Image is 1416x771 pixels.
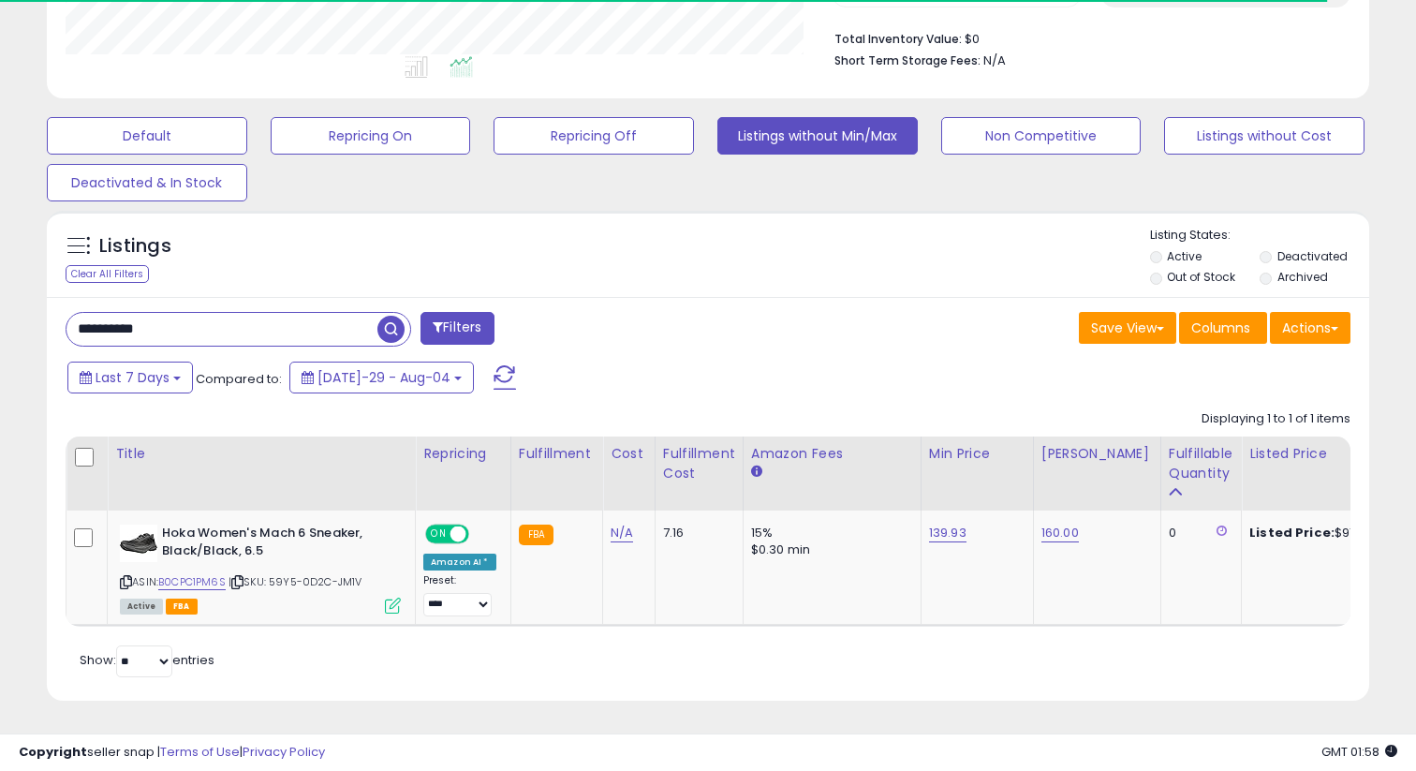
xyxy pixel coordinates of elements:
div: seller snap | | [19,744,325,762]
span: N/A [983,52,1006,69]
button: Filters [420,312,494,345]
li: $0 [834,26,1336,49]
div: Min Price [929,444,1025,464]
div: Clear All Filters [66,265,149,283]
a: Privacy Policy [243,743,325,761]
b: Short Term Storage Fees: [834,52,981,68]
span: OFF [466,526,496,542]
a: 160.00 [1041,524,1079,542]
button: Non Competitive [941,117,1142,155]
img: 31iPEav3Y7L._SL40_.jpg [120,525,157,562]
small: Amazon Fees. [751,464,762,481]
a: 139.93 [929,524,966,542]
label: Out of Stock [1167,269,1235,285]
span: [DATE]-29 - Aug-04 [317,368,450,387]
div: 15% [751,525,907,541]
button: Deactivated & In Stock [47,164,247,201]
div: Displaying 1 to 1 of 1 items [1202,410,1350,428]
div: Preset: [423,574,496,616]
button: Repricing On [271,117,471,155]
span: ON [427,526,450,542]
label: Deactivated [1277,248,1348,264]
h5: Listings [99,233,171,259]
div: $91.00 [1249,525,1405,541]
label: Archived [1277,269,1328,285]
div: Fulfillable Quantity [1169,444,1233,483]
div: Repricing [423,444,503,464]
label: Active [1167,248,1202,264]
b: Hoka Women's Mach 6 Sneaker, Black/Black, 6.5 [162,525,390,564]
button: Save View [1079,312,1176,344]
div: 7.16 [663,525,729,541]
span: 2025-08-13 01:58 GMT [1321,743,1397,761]
div: Amazon AI * [423,554,496,571]
button: Actions [1270,312,1350,344]
div: ASIN: [120,525,401,612]
b: Total Inventory Value: [834,31,962,47]
span: FBA [166,599,198,615]
span: Compared to: [196,370,282,388]
button: Listings without Cost [1164,117,1364,155]
p: Listing States: [1150,227,1370,245]
span: | SKU: 59Y5-0D2C-JM1V [229,574,362,589]
div: 0 [1169,525,1227,541]
span: Last 7 Days [96,368,170,387]
button: [DATE]-29 - Aug-04 [289,362,474,393]
a: N/A [611,524,633,542]
b: Listed Price: [1249,524,1335,541]
div: Amazon Fees [751,444,913,464]
button: Listings without Min/Max [717,117,918,155]
div: [PERSON_NAME] [1041,444,1153,464]
a: B0CPC1PM6S [158,574,226,590]
button: Last 7 Days [67,362,193,393]
span: All listings currently available for purchase on Amazon [120,599,163,615]
div: Cost [611,444,647,464]
button: Repricing Off [494,117,694,155]
span: Columns [1191,319,1250,337]
div: $0.30 min [751,541,907,558]
div: Fulfillment Cost [663,444,735,483]
button: Columns [1179,312,1267,344]
a: Terms of Use [160,743,240,761]
strong: Copyright [19,743,87,761]
button: Default [47,117,247,155]
div: Fulfillment [519,444,595,464]
div: Listed Price [1249,444,1411,464]
small: FBA [519,525,553,545]
div: Title [115,444,407,464]
span: Show: entries [80,651,214,669]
